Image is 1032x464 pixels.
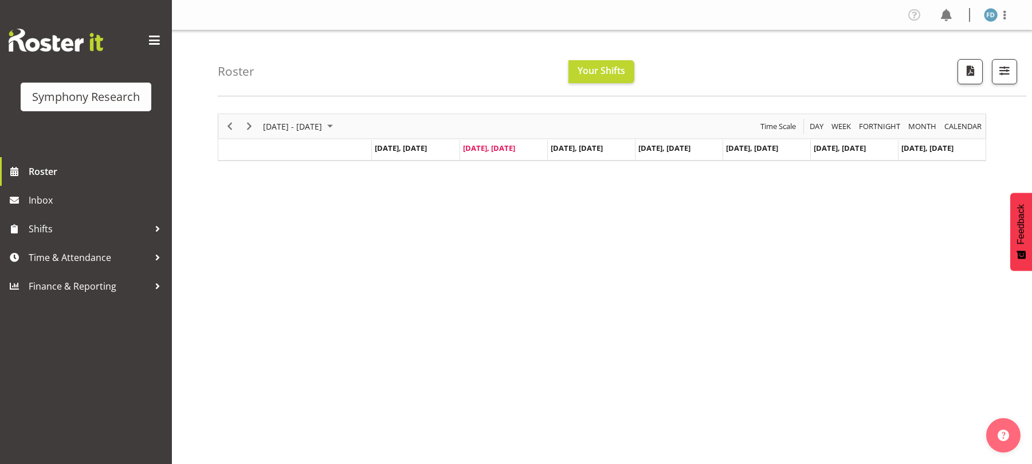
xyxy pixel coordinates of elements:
button: Feedback - Show survey [1010,193,1032,271]
img: Rosterit website logo [9,29,103,52]
span: Roster [29,163,166,180]
span: Inbox [29,192,166,209]
span: Shifts [29,220,149,237]
button: Your Shifts [568,60,634,83]
div: Symphony Research [32,88,140,106]
span: Feedback [1016,204,1026,244]
h4: Roster [218,65,254,78]
img: foziah-dean1868.jpg [984,8,998,22]
button: Filter Shifts [992,59,1017,84]
button: Download a PDF of the roster according to the set date range. [958,59,983,84]
span: Finance & Reporting [29,278,149,295]
span: Your Shifts [578,64,625,77]
img: help-xxl-2.png [998,430,1009,441]
span: Time & Attendance [29,249,149,266]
